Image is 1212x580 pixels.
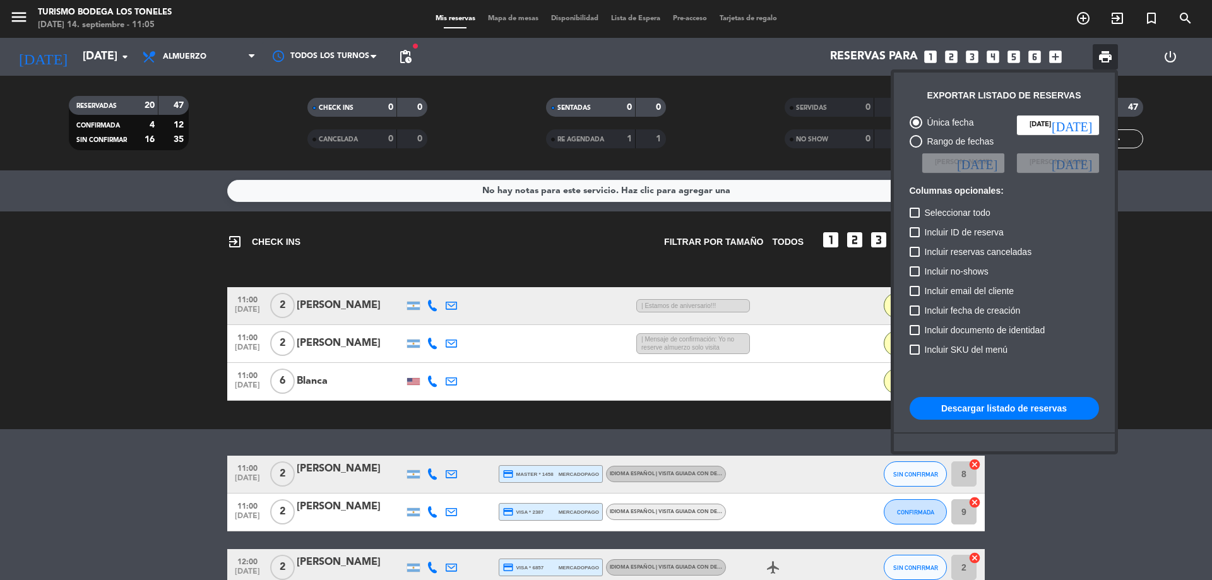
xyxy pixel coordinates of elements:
span: Incluir reservas canceladas [925,244,1032,259]
div: Exportar listado de reservas [927,88,1081,103]
span: [PERSON_NAME] [935,157,992,169]
i: [DATE] [1052,119,1092,131]
h6: Columnas opcionales: [910,186,1099,196]
span: [PERSON_NAME] [1030,157,1086,169]
div: Única fecha [922,115,974,130]
span: Incluir no-shows [925,264,989,279]
span: Incluir email del cliente [925,283,1014,299]
span: Incluir documento de identidad [925,323,1045,338]
button: Descargar listado de reservas [910,397,1099,420]
span: Seleccionar todo [925,205,990,220]
i: [DATE] [1052,157,1092,169]
div: Rango de fechas [922,134,994,149]
span: Incluir fecha de creación [925,303,1021,318]
span: Incluir SKU del menú [925,342,1008,357]
span: Incluir ID de reserva [925,225,1004,240]
i: [DATE] [957,157,997,169]
span: print [1098,49,1113,64]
